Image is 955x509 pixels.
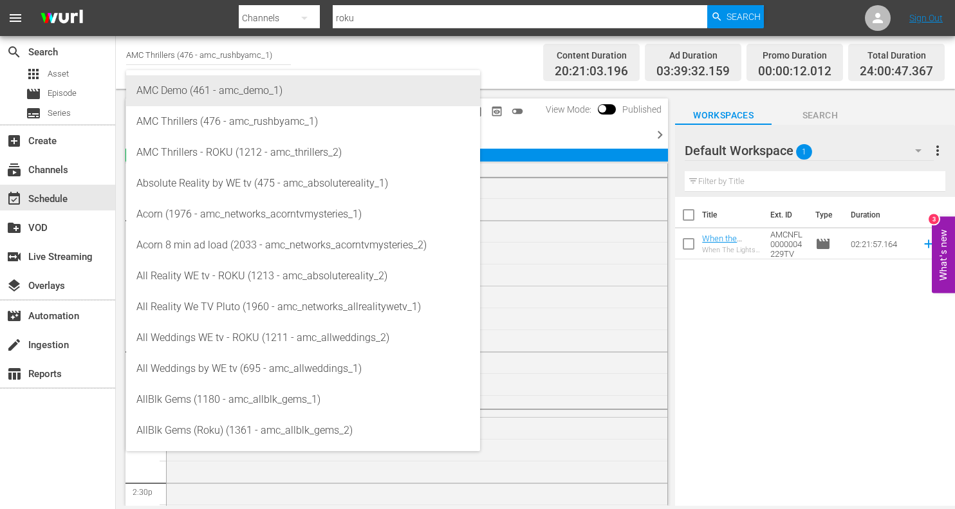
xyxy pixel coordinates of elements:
[815,236,831,252] span: Episode
[511,105,524,118] span: toggle_off
[8,10,23,26] span: menu
[26,86,41,102] span: Episode
[31,3,93,33] img: ans4CAIJ8jUAAAAAAAAAAAAAAAAAAAAAAAAgQb4GAAAAAAAAAAAAAAAAAAAAAAAAJMjXAAAAAAAAAAAAAAAAAAAAAAAAgAT5G...
[136,353,470,384] div: All Weddings by WE tv (695 - amc_allweddings_1)
[652,127,668,143] span: chevron_right
[6,337,22,353] span: Ingestion
[929,214,939,224] div: 3
[685,133,934,169] div: Default Workspace
[136,230,470,261] div: Acorn 8 min ad load (2033 - amc_networks_acorntvmysteries_2)
[136,75,470,106] div: AMC Demo (461 - amc_demo_1)
[727,5,761,28] span: Search
[765,228,810,259] td: AMCNFL0000004229TV
[6,366,22,382] span: table_chart
[6,308,22,324] span: Automation
[860,64,933,79] span: 24:00:47.367
[6,249,22,264] span: Live Streaming
[707,5,764,28] button: Search
[136,415,470,446] div: AllBlk Gems (Roku) (1361 - amc_allblk_gems_2)
[772,107,868,124] span: Search
[136,261,470,292] div: All Reality WE tv - ROKU (1213 - amc_absolutereality_2)
[6,191,22,207] span: Schedule
[6,278,22,293] span: Overlays
[922,237,936,251] svg: Add to Schedule
[125,149,207,162] span: 03:39:32.159
[702,246,760,254] div: When The Lights Go Out
[656,46,730,64] div: Ad Duration
[763,197,808,233] th: Ext. ID
[48,68,69,80] span: Asset
[507,101,528,122] span: 24 hours Lineup View is OFF
[6,44,22,60] span: search
[487,101,507,122] span: View Backup
[6,162,22,178] span: Channels
[136,168,470,199] div: Absolute Reality by WE tv (475 - amc_absolutereality_1)
[616,104,668,115] span: Published
[136,322,470,353] div: All Weddings WE tv - ROKU (1211 - amc_allweddings_2)
[539,104,598,115] span: View Mode:
[930,135,945,166] button: more_vert
[598,104,607,113] span: Toggle to switch from Published to Draft view.
[555,64,628,79] span: 20:21:03.196
[702,234,752,253] a: When the Lights Go Out
[909,13,943,23] a: Sign Out
[808,197,843,233] th: Type
[136,292,470,322] div: All Reality We TV Pluto (1960 - amc_networks_allrealitywetv_1)
[860,46,933,64] div: Total Duration
[26,106,41,121] span: Series
[702,197,763,233] th: Title
[930,143,945,158] span: more_vert
[136,199,470,230] div: Acorn (1976 - amc_networks_acorntvmysteries_1)
[758,46,831,64] div: Promo Duration
[6,133,22,149] span: Create
[675,107,772,124] span: Workspaces
[125,127,142,143] span: chevron_left
[136,384,470,415] div: AllBlk Gems (1180 - amc_allblk_gems_1)
[846,228,916,259] td: 02:21:57.164
[796,138,812,165] span: 1
[48,107,71,120] span: Series
[932,216,955,293] button: Open Feedback Widget
[26,66,41,82] span: Asset
[843,197,920,233] th: Duration
[48,87,77,100] span: Episode
[555,46,628,64] div: Content Duration
[758,64,831,79] span: 00:00:12.012
[136,106,470,137] div: AMC Thrillers (476 - amc_rushbyamc_1)
[490,105,503,118] span: preview_outlined
[6,220,22,236] span: VOD
[136,137,470,168] div: AMC Thrillers - ROKU (1212 - amc_thrillers_2)
[656,64,730,79] span: 03:39:32.159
